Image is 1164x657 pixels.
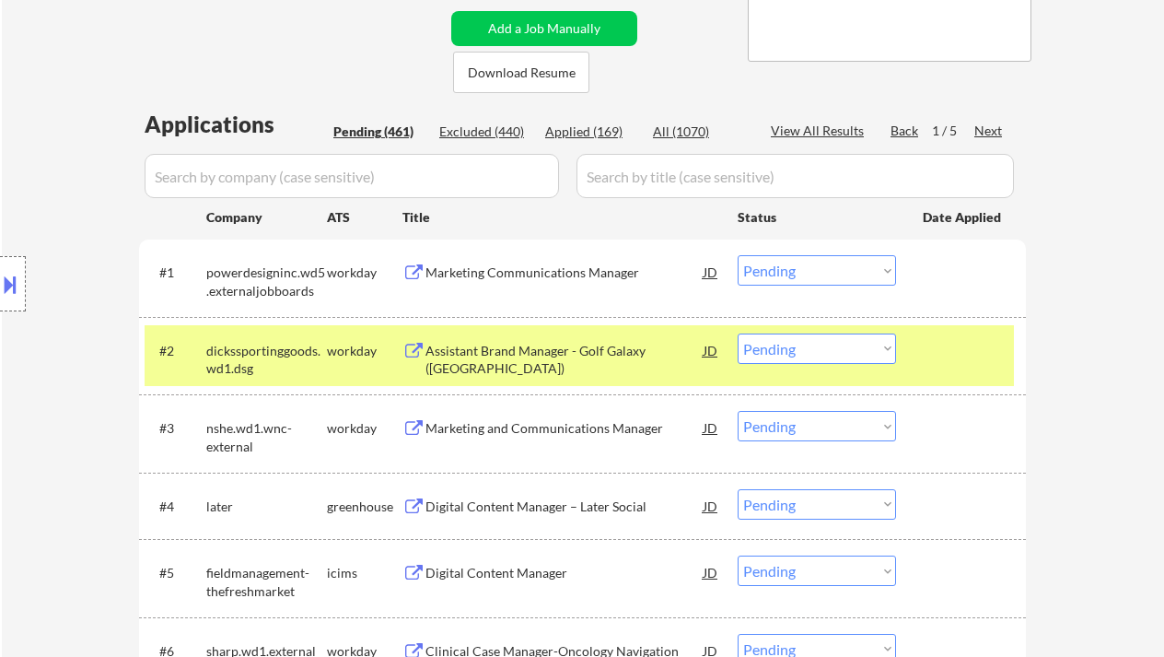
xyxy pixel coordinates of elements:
[159,498,192,516] div: #4
[932,122,974,140] div: 1 / 5
[327,564,402,582] div: icims
[327,419,402,438] div: workday
[327,498,402,516] div: greenhouse
[453,52,589,93] button: Download Resume
[327,208,402,227] div: ATS
[702,489,720,522] div: JD
[327,264,402,282] div: workday
[702,255,720,288] div: JD
[206,498,327,516] div: later
[425,419,704,438] div: Marketing and Communications Manager
[439,123,531,141] div: Excluded (440)
[425,264,704,282] div: Marketing Communications Manager
[890,122,920,140] div: Back
[425,498,704,516] div: Digital Content Manager – Later Social
[653,123,745,141] div: All (1070)
[159,564,192,582] div: #5
[771,122,869,140] div: View All Results
[738,200,896,233] div: Status
[702,411,720,444] div: JD
[145,154,559,198] input: Search by company (case sensitive)
[425,564,704,582] div: Digital Content Manager
[451,11,637,46] button: Add a Job Manually
[702,556,720,589] div: JD
[545,123,637,141] div: Applied (169)
[333,123,425,141] div: Pending (461)
[974,122,1004,140] div: Next
[327,342,402,360] div: workday
[402,208,720,227] div: Title
[576,154,1014,198] input: Search by title (case sensitive)
[206,564,327,600] div: fieldmanagement-thefreshmarket
[702,334,720,367] div: JD
[923,208,1004,227] div: Date Applied
[425,342,704,378] div: Assistant Brand Manager - Golf Galaxy ([GEOGRAPHIC_DATA])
